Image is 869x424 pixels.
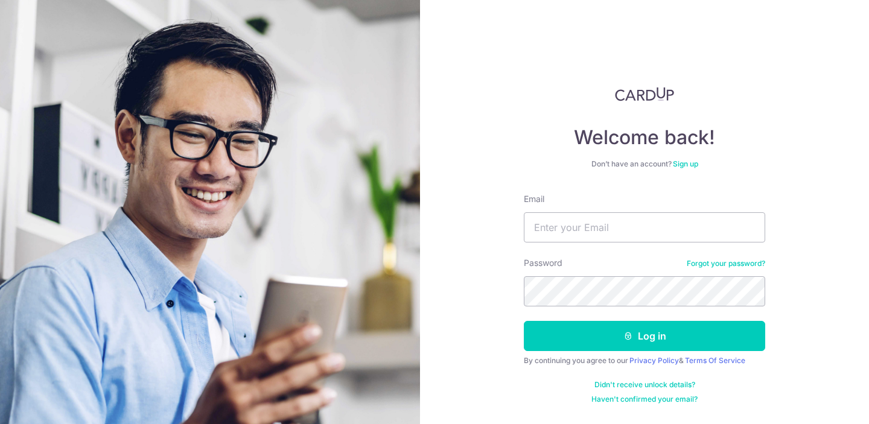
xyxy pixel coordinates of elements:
[673,159,698,168] a: Sign up
[685,356,745,365] a: Terms Of Service
[591,394,698,404] a: Haven't confirmed your email?
[594,380,695,390] a: Didn't receive unlock details?
[524,356,765,365] div: By continuing you agree to our &
[615,87,674,101] img: CardUp Logo
[524,193,544,205] label: Email
[629,356,679,365] a: Privacy Policy
[524,125,765,150] h4: Welcome back!
[524,321,765,351] button: Log in
[524,212,765,242] input: Enter your Email
[687,259,765,268] a: Forgot your password?
[524,159,765,169] div: Don’t have an account?
[524,257,562,269] label: Password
